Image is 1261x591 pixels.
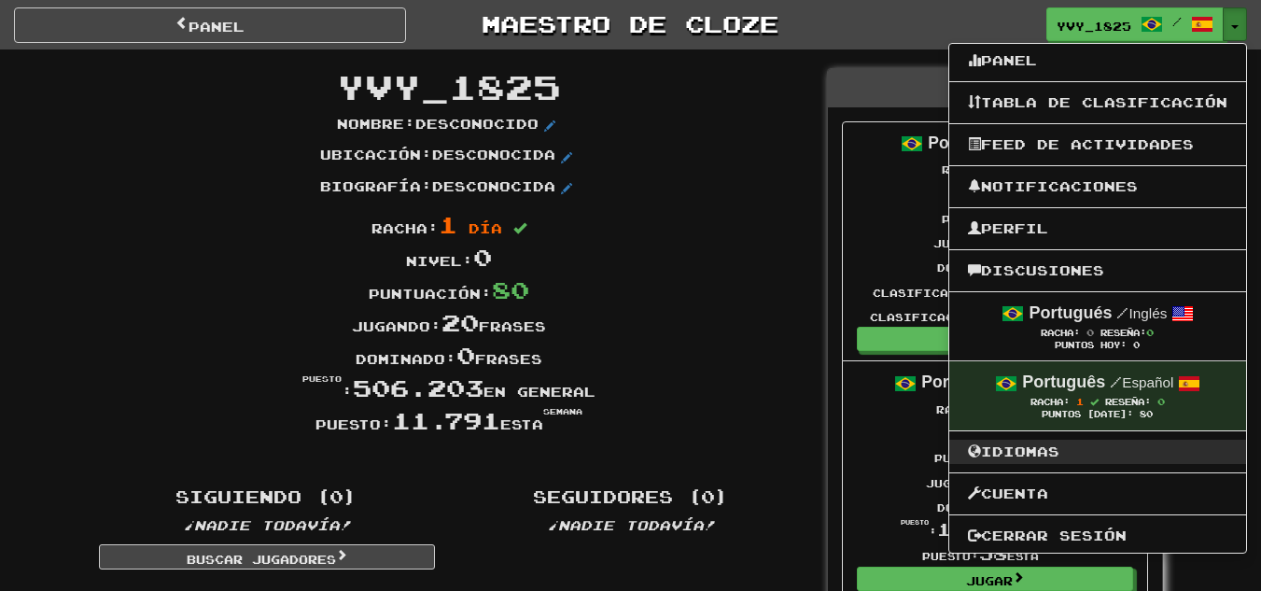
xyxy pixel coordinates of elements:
[421,178,432,194] font: :
[175,486,357,507] font: Siguiendo (0)
[1057,20,1131,33] font: Yvy_1825
[929,526,937,538] font: :
[342,384,353,400] font: :
[483,384,595,400] font: en general
[937,519,1005,540] font: 1.917
[921,373,1002,391] font: Português
[337,66,561,106] font: Yvy_1825
[966,574,1013,587] font: Jugar
[353,373,483,401] font: 506.203
[1046,7,1224,41] a: Yvy_1825 /
[949,292,1246,360] a: Portugués /Inglés Racha: 0 Reseña:0 Puntos hoy: 0
[926,477,985,489] font: Jugando
[934,452,1027,464] font: Puntuación:
[1030,397,1070,407] font: Racha:
[949,361,1246,429] a: Português /Español Racha: 1 Reseña: 0 Puntos [DATE]: 80
[949,175,1246,199] a: Notificaciones
[469,220,502,236] font: día
[928,134,1009,152] font: Portugués
[1116,304,1128,321] font: /
[949,91,1246,115] a: Tabla de clasificación
[451,446,513,465] iframe: fb:share_button Facebook Social Plugin
[1076,396,1084,407] font: 1
[981,136,1194,152] font: Feed de actividades
[1100,328,1146,338] font: Reseña:
[432,178,555,194] font: Desconocida
[933,237,992,249] font: Jugando
[1122,374,1173,390] font: Español
[979,543,1007,564] font: 58
[981,52,1037,68] font: Panel
[949,217,1246,241] a: Perfil
[981,178,1138,194] font: Notificaciones
[949,440,1246,464] a: Idiomas
[981,485,1048,501] font: Cuenta
[949,524,1246,548] a: Cerrar sesión
[942,163,992,176] font: Racha:
[439,210,457,238] font: 1
[901,519,929,526] font: Puesto
[371,220,439,236] font: Racha:
[356,351,456,367] font: Dominado:
[434,7,826,40] a: Maestro de cloze
[320,147,421,162] font: Ubicación
[922,550,979,562] font: Puesto:
[1042,409,1153,419] font: Puntos [DATE]: 80
[352,318,441,334] font: Jugando:
[1172,15,1182,28] font: /
[547,517,715,533] font: ¡Nadie todavía!
[99,544,435,569] a: Buscar jugadores
[936,403,987,415] font: Racha:
[415,116,539,132] font: Desconocido
[937,501,988,514] font: Dominé
[432,147,555,162] font: Desconocida
[1157,396,1165,407] font: 0
[937,261,988,274] font: Dominé
[392,406,500,434] font: 11.791
[183,517,351,533] font: ¡Nadie todavía!
[949,259,1246,283] a: Discusiones
[981,528,1127,543] font: Cerrar sesión
[543,407,582,416] font: semana
[482,9,778,37] font: Maestro de cloze
[981,443,1059,459] font: Idiomas
[1110,373,1122,390] font: /
[1086,327,1094,338] font: 0
[302,374,342,384] font: Puesto
[189,19,245,35] font: Panel
[187,553,336,566] font: Buscar jugadores
[981,262,1104,278] font: Discusiones
[315,416,392,432] font: Puesto:
[949,482,1246,506] a: Cuenta
[1055,340,1140,350] font: Puntos hoy: 0
[1041,328,1080,338] font: Racha:
[942,213,1034,225] font: Puntuación:
[981,94,1227,110] font: Tabla de clasificación
[475,351,542,367] font: frases
[14,7,406,43] a: Panel
[473,243,492,271] font: 0
[857,327,1133,351] a: Jugar
[500,416,543,432] font: esta
[1007,550,1039,562] font: esta
[533,486,729,507] font: Seguidores (0)
[404,116,415,132] font: :
[1022,373,1105,391] font: Português
[492,275,529,303] font: 80
[870,311,988,323] font: Clasificación:
[456,341,475,369] font: 0
[857,567,1133,591] a: Jugar
[369,286,492,302] font: Puntuación:
[1105,397,1151,407] font: Reseña:
[949,133,1246,157] a: Feed de actividades
[421,147,432,162] font: :
[337,116,404,132] font: Nombre
[384,446,444,465] iframe: X Post Button
[406,253,473,269] font: Nivel:
[1146,327,1154,338] font: 0
[441,308,479,336] font: 20
[1090,398,1099,406] span: La racha incluye el día de hoy.
[949,49,1246,73] a: Panel
[1029,303,1112,322] font: Portugués
[1128,305,1167,321] font: Inglés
